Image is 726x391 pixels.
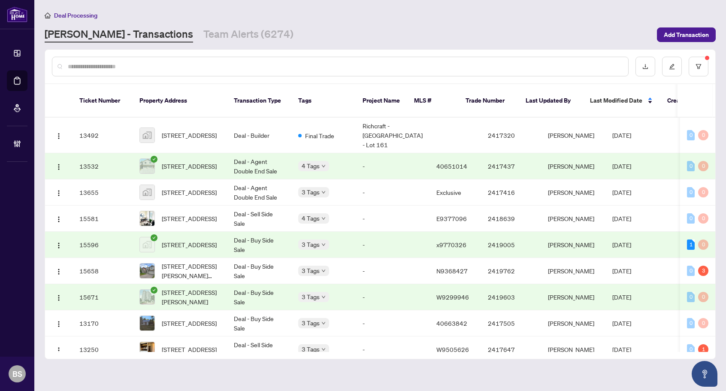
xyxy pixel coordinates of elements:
[227,336,291,363] td: Deal - Sell Side Sale
[55,216,62,223] img: Logo
[52,316,66,330] button: Logo
[356,232,430,258] td: -
[436,241,466,249] span: x9770326
[541,118,605,153] td: [PERSON_NAME]
[162,130,217,140] span: [STREET_ADDRESS]
[687,161,695,171] div: 0
[55,321,62,327] img: Logo
[140,237,154,252] img: thumbnail-img
[52,128,66,142] button: Logo
[227,84,291,118] th: Transaction Type
[687,187,695,197] div: 0
[140,185,154,200] img: thumbnail-img
[54,12,97,19] span: Deal Processing
[612,131,631,139] span: [DATE]
[698,213,708,224] div: 0
[698,344,708,355] div: 1
[481,284,541,310] td: 2419603
[541,258,605,284] td: [PERSON_NAME]
[481,258,541,284] td: 2419762
[321,321,326,325] span: down
[45,27,193,42] a: [PERSON_NAME] - Transactions
[227,179,291,206] td: Deal - Agent Double End Sale
[698,292,708,302] div: 0
[55,294,62,301] img: Logo
[436,293,469,301] span: W9299946
[698,187,708,197] div: 0
[162,318,217,328] span: [STREET_ADDRESS]
[302,187,320,197] span: 3 Tags
[590,96,642,105] span: Last Modified Date
[140,290,154,304] img: thumbnail-img
[481,310,541,336] td: 2417505
[436,319,467,327] span: 40663842
[356,118,430,153] td: Richcraft - [GEOGRAPHIC_DATA] - Lot 161
[52,238,66,252] button: Logo
[612,215,631,222] span: [DATE]
[12,368,22,380] span: BS
[302,266,320,276] span: 3 Tags
[73,206,133,232] td: 15581
[73,84,133,118] th: Ticket Number
[692,361,717,387] button: Open asap
[302,318,320,328] span: 3 Tags
[481,336,541,363] td: 2417647
[162,261,220,280] span: [STREET_ADDRESS][PERSON_NAME][PERSON_NAME]
[612,241,631,249] span: [DATE]
[407,84,459,118] th: MLS #
[140,159,154,173] img: thumbnail-img
[356,179,430,206] td: -
[162,161,217,171] span: [STREET_ADDRESS]
[541,310,605,336] td: [PERSON_NAME]
[73,284,133,310] td: 15671
[302,344,320,354] span: 3 Tags
[612,293,631,301] span: [DATE]
[302,213,320,223] span: 4 Tags
[436,215,467,222] span: E9377096
[687,292,695,302] div: 0
[321,164,326,168] span: down
[481,179,541,206] td: 2417416
[321,269,326,273] span: down
[660,84,712,118] th: Created By
[140,264,154,278] img: thumbnail-img
[55,268,62,275] img: Logo
[698,318,708,328] div: 0
[689,57,708,76] button: filter
[52,212,66,225] button: Logo
[356,284,430,310] td: -
[321,295,326,299] span: down
[151,156,157,163] span: check-circle
[519,84,583,118] th: Last Updated By
[541,206,605,232] td: [PERSON_NAME]
[52,343,66,356] button: Logo
[291,84,356,118] th: Tags
[612,188,631,196] span: [DATE]
[436,346,469,353] span: W9505626
[55,164,62,170] img: Logo
[541,336,605,363] td: [PERSON_NAME]
[642,64,648,70] span: download
[612,267,631,275] span: [DATE]
[698,239,708,250] div: 0
[687,266,695,276] div: 0
[203,27,293,42] a: Team Alerts (6274)
[302,239,320,249] span: 3 Tags
[73,232,133,258] td: 15596
[52,185,66,199] button: Logo
[140,128,154,142] img: thumbnail-img
[140,316,154,330] img: thumbnail-img
[227,232,291,258] td: Deal - Buy Side Sale
[436,267,468,275] span: N9368427
[227,258,291,284] td: Deal - Buy Side Sale
[356,84,407,118] th: Project Name
[612,162,631,170] span: [DATE]
[162,188,217,197] span: [STREET_ADDRESS]
[151,287,157,294] span: check-circle
[73,118,133,153] td: 13492
[541,153,605,179] td: [PERSON_NAME]
[227,310,291,336] td: Deal - Buy Side Sale
[321,347,326,352] span: down
[541,284,605,310] td: [PERSON_NAME]
[302,292,320,302] span: 3 Tags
